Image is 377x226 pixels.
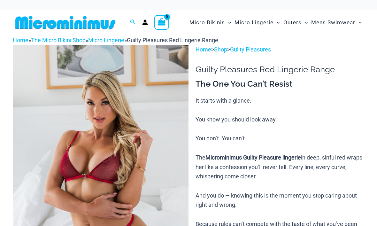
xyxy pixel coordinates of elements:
span: Mens Swimwear [311,14,355,31]
span: » » » [13,37,218,43]
a: Micro BikinisMenu ToggleMenu Toggle [188,13,233,32]
nav: Site Navigation [187,12,364,33]
h1: Guilty Pleasures Red Lingerie Range [196,65,364,74]
a: OutersMenu ToggleMenu Toggle [282,13,310,32]
a: Home [13,37,28,43]
a: Shop [214,46,227,53]
span: Micro Bikinis [189,14,225,31]
img: MM SHOP LOGO FLAT [13,15,118,30]
a: Search icon link [130,19,136,27]
span: Menu Toggle [302,14,308,31]
a: Micro LingerieMenu ToggleMenu Toggle [233,13,281,32]
a: Mens SwimwearMenu ToggleMenu Toggle [310,13,363,32]
a: Home [196,46,211,53]
span: Menu Toggle [225,14,231,31]
span: Menu Toggle [355,14,362,31]
a: View Shopping Cart, empty [154,15,169,30]
span: Outers [283,14,302,31]
a: Account icon link [142,19,148,25]
span: Menu Toggle [273,14,280,31]
span: Guilty Pleasures Red Lingerie Range [127,37,218,43]
p: > > [196,45,364,54]
b: Microminimus Guilty Pleasure lingerie [205,154,301,161]
a: Micro Lingerie [88,37,124,43]
h3: The One You Can’t Resist [196,79,364,90]
span: Micro Lingerie [235,14,273,31]
a: The Micro Bikini Shop [31,37,86,43]
a: Guilty Pleasures [230,46,271,53]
